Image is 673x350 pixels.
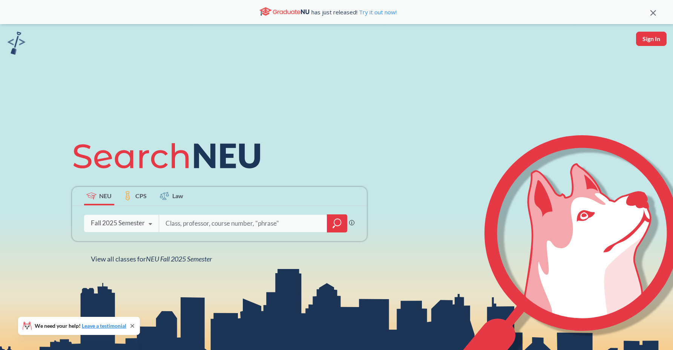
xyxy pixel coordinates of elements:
[327,214,347,232] div: magnifying glass
[8,32,25,57] a: sandbox logo
[146,255,212,263] span: NEU Fall 2025 Semester
[333,218,342,229] svg: magnifying glass
[91,219,145,227] div: Fall 2025 Semester
[311,8,397,16] span: has just released!
[82,322,126,329] a: Leave a testimonial
[357,8,397,16] a: Try it out now!
[172,191,183,200] span: Law
[8,32,25,55] img: sandbox logo
[91,255,212,263] span: View all classes for
[636,32,667,46] button: Sign In
[99,191,112,200] span: NEU
[165,216,322,231] input: Class, professor, course number, "phrase"
[35,323,126,329] span: We need your help!
[135,191,147,200] span: CPS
